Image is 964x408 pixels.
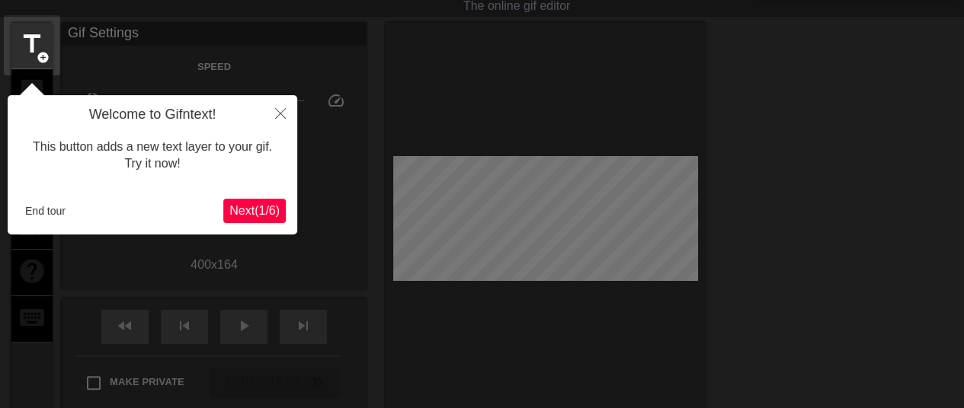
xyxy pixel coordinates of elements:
[19,107,286,123] h4: Welcome to Gifntext!
[19,123,286,188] div: This button adds a new text layer to your gif. Try it now!
[19,199,72,222] button: End tour
[264,95,297,130] button: Close
[229,204,280,217] span: Next ( 1 / 6 )
[223,199,286,223] button: Next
